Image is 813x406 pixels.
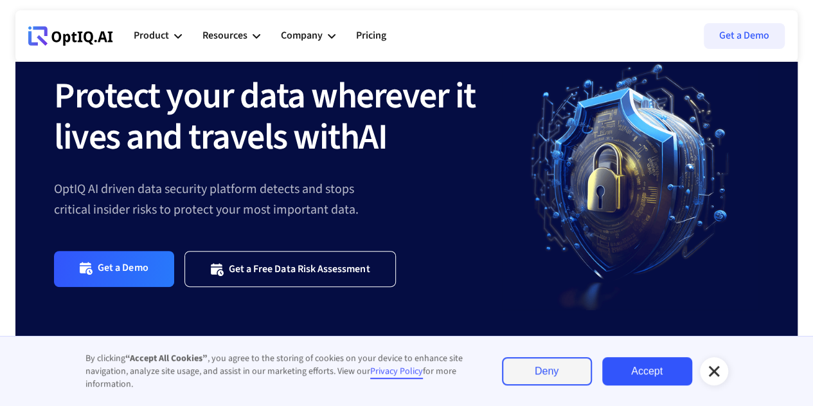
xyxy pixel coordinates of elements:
[704,23,785,49] a: Get a Demo
[202,17,260,55] div: Resources
[502,357,592,385] a: Deny
[370,365,423,379] a: Privacy Policy
[98,261,148,276] div: Get a Demo
[359,112,387,163] strong: AI
[28,17,113,55] a: Webflow Homepage
[602,357,692,385] a: Accept
[202,27,247,44] div: Resources
[356,17,386,55] a: Pricing
[28,45,29,46] div: Webflow Homepage
[125,352,208,365] strong: “Accept All Cookies”
[54,251,174,286] a: Get a Demo
[54,71,476,163] strong: Protect your data wherever it lives and travels with
[85,352,476,391] div: By clicking , you agree to the storing of cookies on your device to enhance site navigation, anal...
[54,179,502,220] div: OptIQ AI driven data security platform detects and stops critical insider risks to protect your m...
[281,27,323,44] div: Company
[134,27,169,44] div: Product
[134,17,182,55] div: Product
[229,263,370,275] div: Get a Free Data Risk Assessment
[281,17,335,55] div: Company
[184,251,397,286] a: Get a Free Data Risk Assessment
